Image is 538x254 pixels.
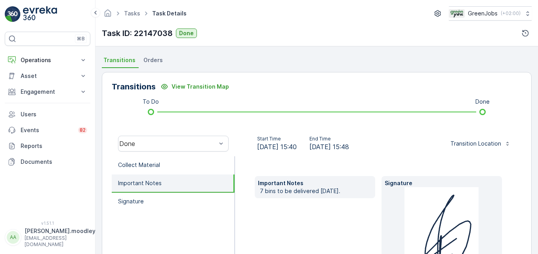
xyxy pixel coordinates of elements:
span: Task Details [151,9,188,17]
span: Orders [143,56,163,64]
p: Documents [21,158,87,166]
p: Important Notes [258,179,372,187]
img: logo [5,6,21,22]
a: Tasks [124,10,140,17]
p: Signature [118,197,144,205]
p: Users [21,110,87,118]
button: Asset [5,68,90,84]
p: Important Notes [118,179,162,187]
p: Done [475,98,490,106]
p: Asset [21,72,74,80]
button: GreenJobs(+02:00) [449,6,532,21]
button: Transition Location [446,137,515,150]
p: End Time [309,136,349,142]
a: Events82 [5,122,90,138]
div: Done [119,140,216,147]
button: Done [176,28,197,38]
p: Transition Location [450,140,501,148]
a: Users [5,106,90,122]
span: [DATE] 15:40 [257,142,297,152]
button: AA[PERSON_NAME].moodley[EMAIL_ADDRESS][DOMAIN_NAME] [5,227,90,248]
p: 82 [80,127,86,133]
p: 7 bins to be delivered [DATE]. [260,187,372,195]
p: Engagement [21,88,74,96]
a: Homepage [103,12,112,19]
button: View Transition Map [156,80,234,93]
p: Reports [21,142,87,150]
p: [PERSON_NAME].moodley [25,227,95,235]
p: Signature [385,179,499,187]
p: [EMAIL_ADDRESS][DOMAIN_NAME] [25,235,95,248]
span: v 1.51.1 [5,221,90,226]
p: Transitions [112,81,156,93]
div: AA [7,231,19,244]
p: Task ID: 22147038 [102,27,173,39]
span: [DATE] 15:48 [309,142,349,152]
p: Collect Material [118,161,160,169]
p: ⌘B [77,36,85,42]
p: GreenJobs [468,9,498,17]
button: Engagement [5,84,90,100]
img: logo_light-DOdMpM7g.png [23,6,57,22]
span: Transitions [103,56,135,64]
button: Operations [5,52,90,68]
p: View Transition Map [172,83,229,91]
p: Start Time [257,136,297,142]
p: Operations [21,56,74,64]
p: Events [21,126,73,134]
a: Reports [5,138,90,154]
p: To Do [143,98,159,106]
p: Done [179,29,194,37]
img: Green_Jobs_Logo.png [449,9,465,18]
p: ( +02:00 ) [501,10,521,17]
a: Documents [5,154,90,170]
